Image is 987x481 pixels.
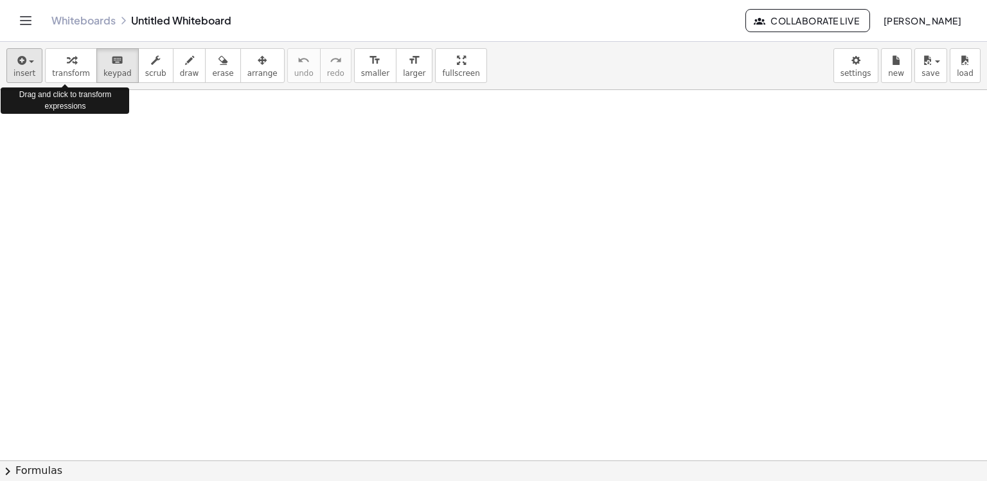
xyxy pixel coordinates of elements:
[45,48,97,83] button: transform
[361,69,389,78] span: smaller
[403,69,425,78] span: larger
[396,48,432,83] button: format_sizelarger
[354,48,396,83] button: format_sizesmaller
[103,69,132,78] span: keypad
[330,53,342,68] i: redo
[247,69,278,78] span: arrange
[957,69,974,78] span: load
[180,69,199,78] span: draw
[287,48,321,83] button: undoundo
[15,10,36,31] button: Toggle navigation
[6,48,42,83] button: insert
[408,53,420,68] i: format_size
[881,48,912,83] button: new
[756,15,859,26] span: Collaborate Live
[212,69,233,78] span: erase
[298,53,310,68] i: undo
[840,69,871,78] span: settings
[96,48,139,83] button: keyboardkeypad
[52,69,90,78] span: transform
[950,48,981,83] button: load
[435,48,486,83] button: fullscreen
[51,14,116,27] a: Whiteboards
[883,15,961,26] span: [PERSON_NAME]
[327,69,344,78] span: redo
[369,53,381,68] i: format_size
[442,69,479,78] span: fullscreen
[921,69,939,78] span: save
[138,48,173,83] button: scrub
[294,69,314,78] span: undo
[873,9,972,32] button: [PERSON_NAME]
[1,87,129,113] div: Drag and click to transform expressions
[111,53,123,68] i: keyboard
[145,69,166,78] span: scrub
[745,9,870,32] button: Collaborate Live
[888,69,904,78] span: new
[205,48,240,83] button: erase
[914,48,947,83] button: save
[240,48,285,83] button: arrange
[13,69,35,78] span: insert
[833,48,878,83] button: settings
[173,48,206,83] button: draw
[320,48,351,83] button: redoredo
